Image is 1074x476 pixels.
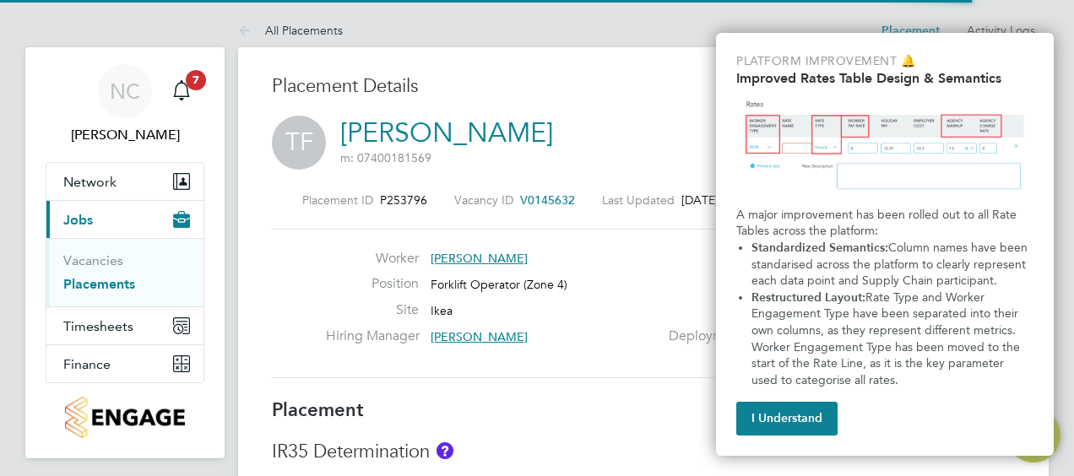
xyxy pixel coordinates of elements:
label: Vendor [659,301,800,319]
span: Forklift Operator (Zone 4) [431,277,567,292]
span: Nicholas Cole [46,125,204,145]
span: Timesheets [63,318,133,334]
div: Improved Rate Table Semantics [716,33,1054,456]
span: Finance [63,356,111,372]
span: Jobs [63,212,93,228]
label: Worker [326,250,419,268]
img: countryside-properties-logo-retina.png [65,397,184,438]
strong: Standardized Semantics: [751,241,888,255]
a: Placement [881,24,940,38]
label: End Hirer [659,250,800,268]
button: I Understand [736,402,838,435]
label: Vacancy ID [454,192,513,208]
span: [PERSON_NAME] [431,329,528,344]
a: Go to account details [46,64,204,145]
a: All Placements [238,23,343,38]
label: Placement ID [302,192,373,208]
label: Client Config [659,275,800,293]
strong: Restructured Layout: [751,290,865,305]
a: Vacancies [63,252,123,268]
a: Placements [63,276,135,292]
h3: Placement Details [272,74,901,99]
a: Activity Logs [967,23,1035,38]
span: NC [110,80,140,102]
p: A major improvement has been rolled out to all Rate Tables across the platform: [736,207,1033,240]
label: Site [326,301,419,319]
a: [PERSON_NAME] [340,116,553,149]
a: Go to home page [46,397,204,438]
b: Placement [272,398,364,421]
p: Platform Improvement 🔔 [736,53,1033,70]
span: TF [272,116,326,170]
button: About IR35 [437,442,453,459]
span: Ikea [431,303,453,318]
nav: Main navigation [25,47,225,458]
span: Rate Type and Worker Engagement Type have been separated into their own columns, as they represen... [751,290,1023,387]
span: [PERSON_NAME] [431,251,528,266]
span: [DATE] 09:25 - [681,192,760,208]
span: V0145632 [520,192,575,208]
img: Updated Rates Table Design & Semantics [736,93,1033,200]
span: 7 [186,70,206,90]
label: Position [326,275,419,293]
label: Hiring Manager [326,327,419,345]
h3: IR35 Determination [272,440,1015,464]
h2: Improved Rates Table Design & Semantics [736,70,1033,86]
label: Last Updated [602,192,675,208]
label: Deployment Manager [659,327,800,345]
span: Column names have been standarised across the platform to clearly represent each data point and S... [751,241,1031,288]
span: P253796 [380,192,427,208]
span: Network [63,174,117,190]
span: m: 07400181569 [340,150,431,165]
